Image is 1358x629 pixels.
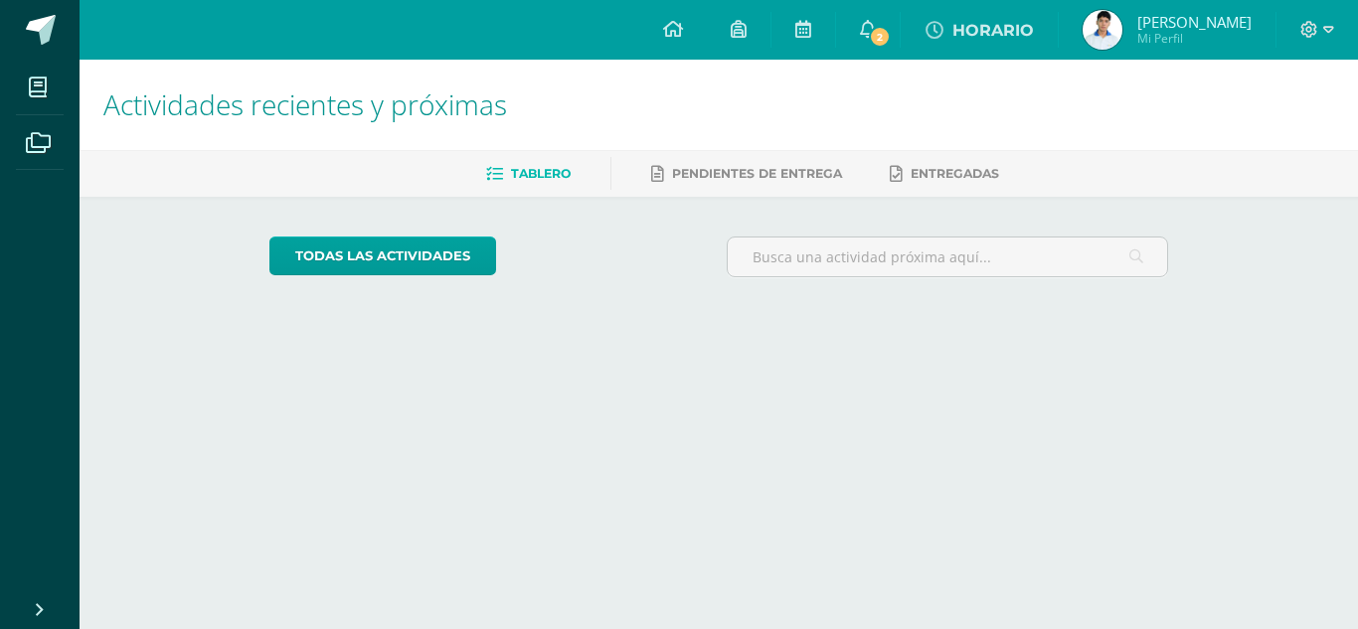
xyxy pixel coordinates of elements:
[890,158,999,190] a: Entregadas
[728,237,1168,276] input: Busca una actividad próxima aquí...
[672,166,842,181] span: Pendientes de entrega
[951,21,1033,40] span: HORARIO
[868,26,890,48] span: 2
[486,158,571,190] a: Tablero
[911,166,999,181] span: Entregadas
[269,236,496,275] a: todas las Actividades
[511,166,571,181] span: Tablero
[1137,30,1252,47] span: Mi Perfil
[651,158,842,190] a: Pendientes de entrega
[1083,10,1122,50] img: 374c95e294a0aa78f3cacb18a9b8c350.png
[1137,12,1252,32] span: [PERSON_NAME]
[103,85,507,123] span: Actividades recientes y próximas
